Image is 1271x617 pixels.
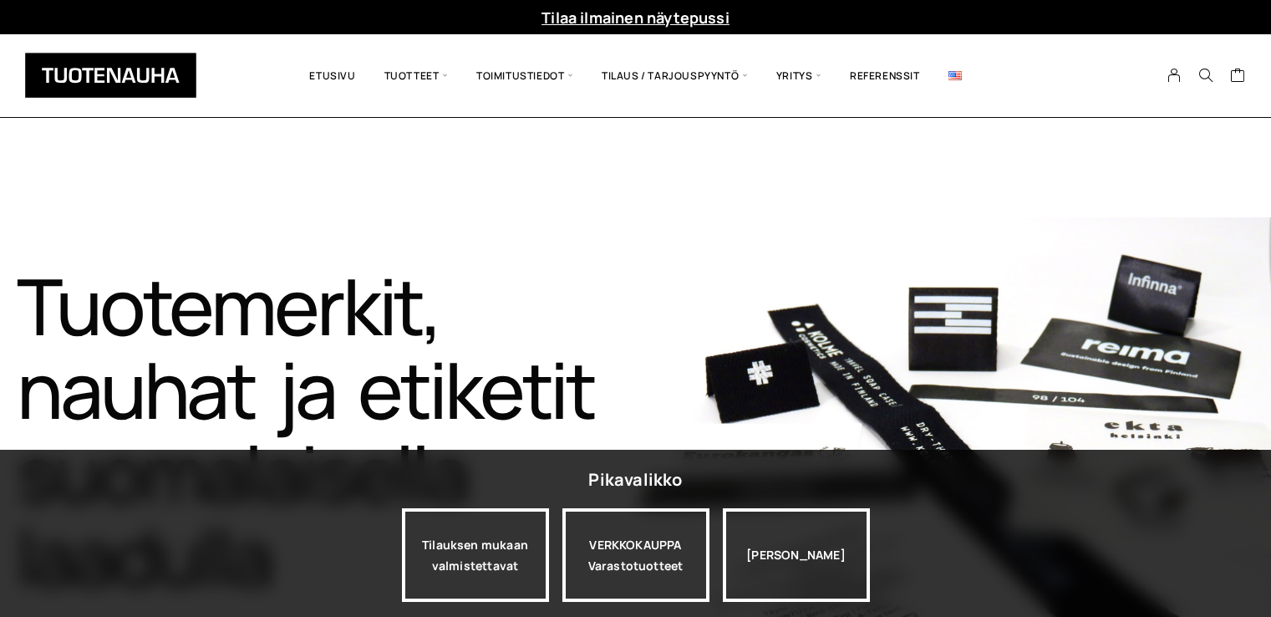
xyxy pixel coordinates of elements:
span: Yritys [762,47,836,105]
span: Tuotteet [370,47,462,105]
a: Tilauksen mukaan valmistettavat [402,508,549,602]
a: VERKKOKAUPPAVarastotuotteet [562,508,709,602]
a: Referenssit [836,47,934,105]
span: Tilaus / Tarjouspyyntö [587,47,762,105]
span: Toimitustiedot [462,47,587,105]
div: [PERSON_NAME] [723,508,870,602]
div: VERKKOKAUPPA Varastotuotteet [562,508,709,602]
img: Tuotenauha Oy [25,53,196,98]
a: Cart [1230,67,1246,87]
h1: Tuotemerkit, nauhat ja etiketit suomalaisella laadulla​ [17,264,636,599]
a: My Account [1158,68,1191,83]
a: Etusivu [295,47,369,105]
button: Search [1190,68,1222,83]
div: Pikavalikko [588,465,682,495]
a: Tilaa ilmainen näytepussi [541,8,730,28]
img: English [948,71,962,80]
